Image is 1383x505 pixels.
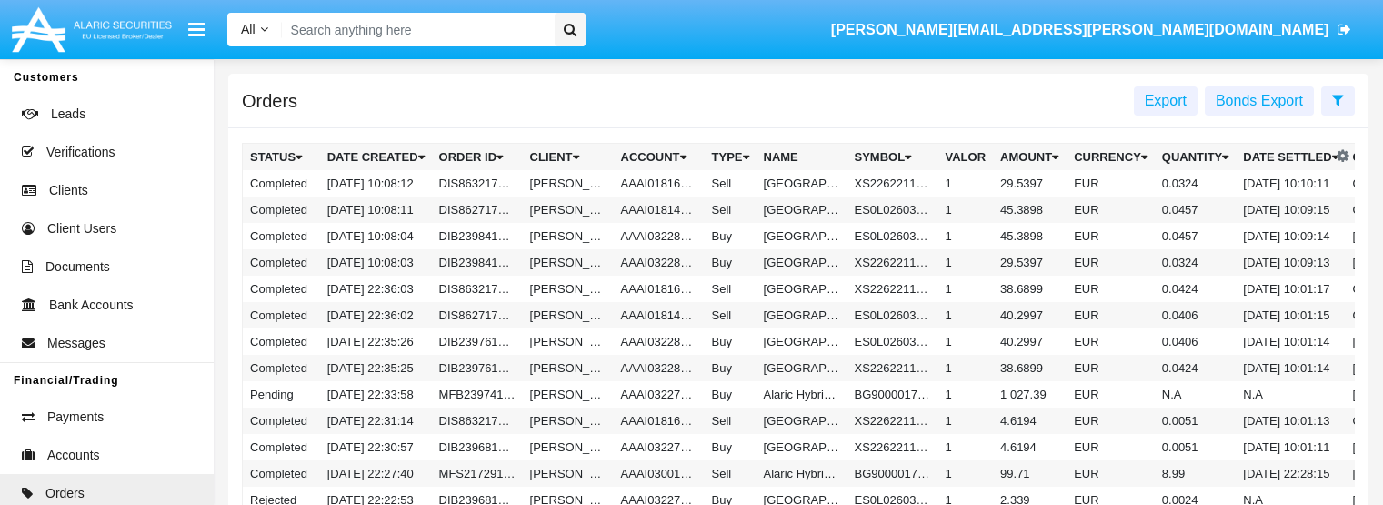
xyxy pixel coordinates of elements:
[523,144,614,171] th: Client
[1145,93,1187,108] span: Export
[51,105,85,124] span: Leads
[993,144,1067,171] th: Amount
[1236,170,1345,197] td: [DATE] 10:10:11
[1155,328,1236,355] td: 0.0406
[938,355,994,381] td: 1
[705,381,757,408] td: Buy
[993,460,1067,487] td: 99.71
[614,197,705,223] td: AAAI018144A2
[938,197,994,223] td: 1
[993,197,1067,223] td: 45.3898
[1067,460,1155,487] td: EUR
[523,328,614,355] td: [PERSON_NAME]
[432,276,523,302] td: DIS86321759433763116
[523,460,614,487] td: [PERSON_NAME]
[993,328,1067,355] td: 40.2997
[46,143,115,162] span: Verifications
[47,408,104,427] span: Payments
[757,144,847,171] th: Name
[432,223,523,249] td: DIB239841759475284700
[243,460,320,487] td: Completed
[938,144,994,171] th: Valor
[243,144,320,171] th: Status
[320,144,432,171] th: Date Created
[938,460,994,487] td: 1
[523,302,614,328] td: [PERSON_NAME]
[45,484,85,503] span: Orders
[47,219,116,238] span: Client Users
[523,355,614,381] td: [PERSON_NAME]
[523,381,614,408] td: [PERSON_NAME]
[705,144,757,171] th: Type
[1067,223,1155,249] td: EUR
[993,276,1067,302] td: 38.6899
[938,249,994,276] td: 1
[705,249,757,276] td: Buy
[1236,276,1345,302] td: [DATE] 10:01:17
[1236,408,1345,434] td: [DATE] 10:01:13
[847,170,938,197] td: XS2262211076
[938,408,994,434] td: 1
[1067,144,1155,171] th: Currency
[320,355,432,381] td: [DATE] 22:35:25
[614,170,705,197] td: AAAI018161A1
[1236,302,1345,328] td: [DATE] 10:01:15
[320,170,432,197] td: [DATE] 10:08:12
[243,170,320,197] td: Completed
[847,223,938,249] td: ES0L02603063
[320,408,432,434] td: [DATE] 22:31:14
[47,446,100,465] span: Accounts
[1155,249,1236,276] td: 0.0324
[432,460,523,487] td: MFS217291759433260077
[432,434,523,460] td: DIB239681759433457886
[282,13,548,46] input: Search
[705,408,757,434] td: Sell
[432,355,523,381] td: DIB239761759433725987
[432,170,523,197] td: DIS86321759475292255
[847,434,938,460] td: XS2262211076
[1236,249,1345,276] td: [DATE] 10:09:13
[320,434,432,460] td: [DATE] 22:30:57
[705,434,757,460] td: Buy
[1155,434,1236,460] td: 0.0051
[1067,434,1155,460] td: EUR
[847,408,938,434] td: XS2262211076
[1067,381,1155,408] td: EUR
[757,197,847,223] td: [GEOGRAPHIC_DATA] - [DATE]
[432,408,523,434] td: DIS86321759433474707
[938,328,994,355] td: 1
[705,197,757,223] td: Sell
[822,5,1360,56] a: [PERSON_NAME][EMAIL_ADDRESS][PERSON_NAME][DOMAIN_NAME]
[1236,223,1345,249] td: [DATE] 10:09:14
[523,434,614,460] td: [PERSON_NAME]
[757,460,847,487] td: Alaric Hybrid Deposit Fund
[1236,434,1345,460] td: [DATE] 10:01:11
[993,249,1067,276] td: 29.5397
[432,197,523,223] td: DIS86271759475291377
[49,181,88,200] span: Clients
[614,408,705,434] td: AAAI018161A1
[320,381,432,408] td: [DATE] 22:33:58
[320,223,432,249] td: [DATE] 10:08:04
[1067,276,1155,302] td: EUR
[1155,197,1236,223] td: 0.0457
[243,223,320,249] td: Completed
[1155,302,1236,328] td: 0.0406
[1205,86,1314,116] button: Bonds Export
[993,381,1067,408] td: 1 027.39
[757,328,847,355] td: [GEOGRAPHIC_DATA] - [DATE]
[320,302,432,328] td: [DATE] 22:36:02
[320,328,432,355] td: [DATE] 22:35:26
[757,302,847,328] td: [GEOGRAPHIC_DATA] - [DATE]
[1067,302,1155,328] td: EUR
[993,355,1067,381] td: 38.6899
[705,302,757,328] td: Sell
[1067,197,1155,223] td: EUR
[705,170,757,197] td: Sell
[47,334,105,353] span: Messages
[242,94,297,108] h5: Orders
[243,434,320,460] td: Completed
[1236,355,1345,381] td: [DATE] 10:01:14
[1236,197,1345,223] td: [DATE] 10:09:15
[705,223,757,249] td: Buy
